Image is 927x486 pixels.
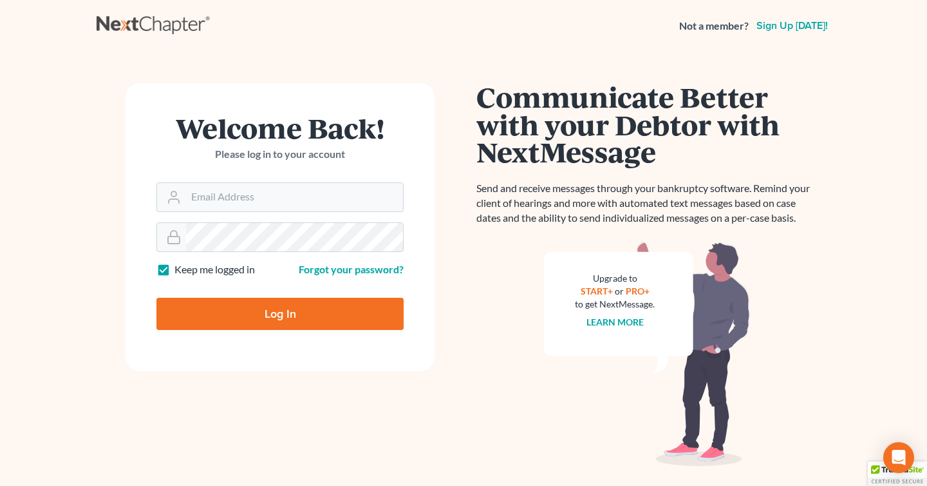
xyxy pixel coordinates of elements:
span: or [615,286,624,296]
div: to get NextMessage. [575,298,655,311]
div: Open Intercom Messenger [883,442,914,473]
img: nextmessage_bg-59042aed3d76b12b5cd301f8e5b87938c9018125f34e5fa2b7a6b67550977c72.svg [544,241,750,467]
a: START+ [581,286,613,296]
p: Please log in to your account [156,147,404,162]
input: Log In [156,298,404,330]
a: Forgot your password? [299,263,404,275]
h1: Welcome Back! [156,114,404,142]
h1: Communicate Better with your Debtor with NextMessage [476,83,818,166]
label: Keep me logged in [174,262,255,277]
p: Send and receive messages through your bankruptcy software. Remind your client of hearings and mo... [476,181,818,226]
div: Upgrade to [575,272,655,285]
input: Email Address [186,183,403,211]
a: Learn more [586,316,644,327]
div: TrustedSite Certified [868,462,927,486]
a: Sign up [DATE]! [754,21,830,31]
a: PRO+ [626,286,650,296]
strong: Not a member? [679,19,749,34]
